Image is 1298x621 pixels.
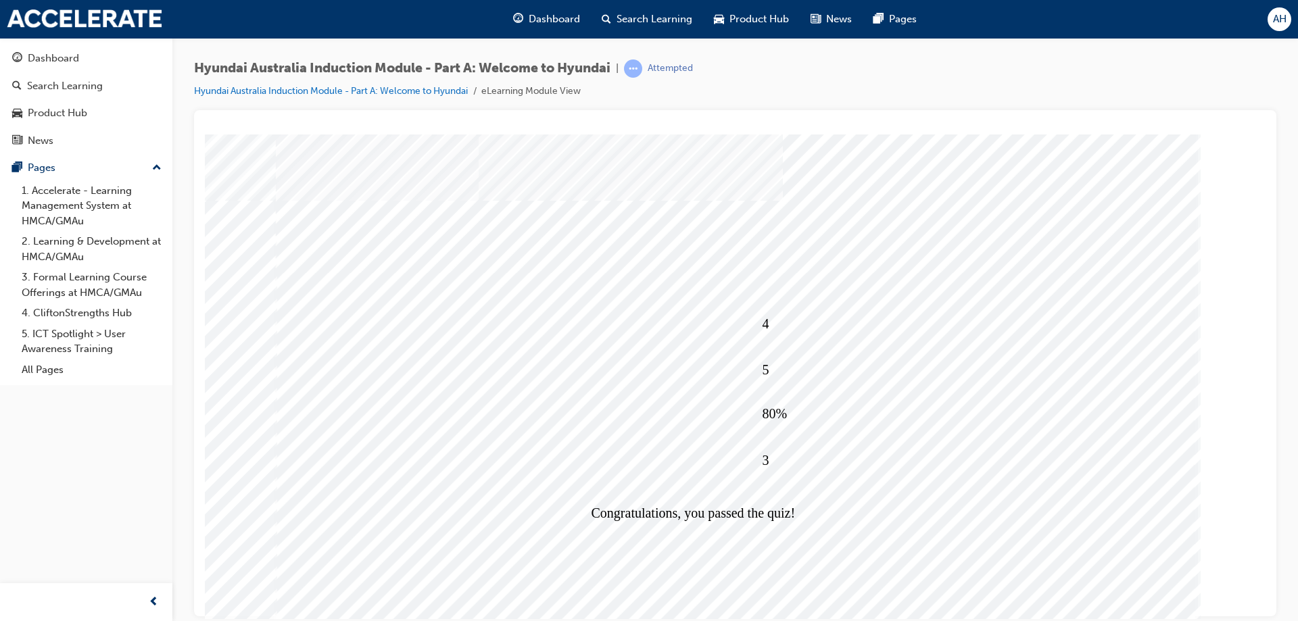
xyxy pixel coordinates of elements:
div: Dashboard [28,51,79,66]
span: search-icon [12,80,22,93]
a: 4. CliftonStrengths Hub [16,303,167,324]
div: Product Hub [28,105,87,121]
button: DashboardSearch LearningProduct HubNews [5,43,167,155]
a: 2. Learning & Development at HMCA/GMAu [16,231,167,267]
a: Product Hub [5,101,167,126]
span: Dashboard [529,11,580,27]
a: News [5,128,167,153]
a: car-iconProduct Hub [703,5,800,33]
a: Dashboard [5,46,167,71]
span: search-icon [602,11,611,28]
span: car-icon [714,11,724,28]
span: pages-icon [12,162,22,174]
a: guage-iconDashboard [502,5,591,33]
span: guage-icon [513,11,523,28]
div: Search Learning [27,78,103,94]
div: News [28,133,53,149]
a: news-iconNews [800,5,863,33]
span: | [616,61,619,76]
a: All Pages [16,359,167,380]
div: Pages [28,160,55,176]
span: car-icon [12,107,22,120]
button: Pages [5,155,167,180]
span: Pages [889,11,917,27]
div: 4 [558,162,928,216]
span: AH [1273,11,1287,27]
div: Congratulations, you passed the quiz! [387,357,812,400]
a: 3. Formal Learning Course Offerings at HMCA/GMAu [16,267,167,303]
a: search-iconSearch Learning [591,5,703,33]
div: Attempted [648,62,693,75]
a: Search Learning [5,74,167,99]
span: learningRecordVerb_ATTEMPT-icon [624,59,642,78]
a: Hyundai Australia Induction Module - Part A: Welcome to Hyundai [194,85,468,97]
span: news-icon [12,135,22,147]
a: 1. Accelerate - Learning Management System at HMCA/GMAu [16,180,167,232]
span: pages-icon [873,11,884,28]
div: 5 [558,208,928,262]
li: eLearning Module View [481,84,581,99]
span: up-icon [152,159,162,177]
div: 3 [558,299,928,353]
span: Search Learning [617,11,692,27]
span: Hyundai Australia Induction Module - Part A: Welcome to Hyundai [194,61,610,76]
span: Product Hub [729,11,789,27]
span: guage-icon [12,53,22,65]
a: pages-iconPages [863,5,928,33]
span: news-icon [811,11,821,28]
button: AH [1268,7,1291,31]
span: prev-icon [149,594,159,611]
a: 5. ICT Spotlight > User Awareness Training [16,324,167,359]
div: 80% [558,252,928,306]
img: accelerate-hmca [7,9,162,28]
span: News [826,11,852,27]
